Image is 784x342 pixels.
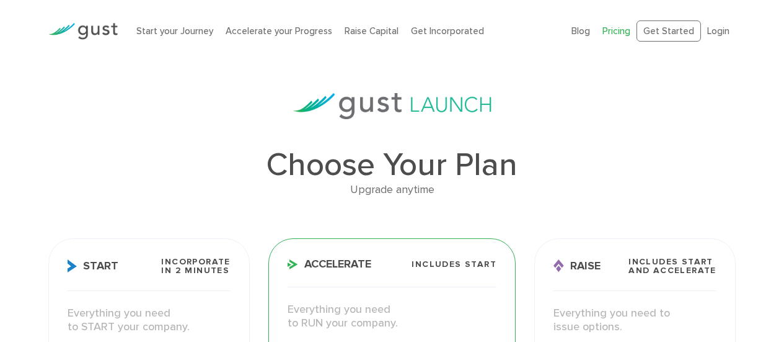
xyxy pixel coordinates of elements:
a: Login [707,25,729,37]
a: Get Started [636,20,701,42]
a: Blog [571,25,590,37]
img: Accelerate Icon [288,259,298,269]
a: Accelerate your Progress [226,25,332,37]
p: Everything you need to START your company. [68,307,231,335]
a: Pricing [602,25,630,37]
p: Everything you need to RUN your company. [288,303,496,331]
span: Includes START [412,260,496,269]
img: gust-launch-logos.svg [293,93,491,119]
h1: Choose Your Plan [48,149,736,181]
img: Gust Logo [48,23,118,40]
span: Accelerate [288,259,371,270]
img: Start Icon X2 [68,259,77,272]
span: Raise [553,259,601,272]
span: Includes START and ACCELERATE [628,258,716,275]
span: Start [68,259,118,272]
div: Upgrade anytime [48,181,736,199]
a: Start your Journey [136,25,213,37]
a: Raise Capital [345,25,399,37]
a: Get Incorporated [411,25,484,37]
img: Raise Icon [553,259,564,272]
p: Everything you need to issue options. [553,307,716,335]
span: Incorporate in 2 Minutes [161,258,230,275]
